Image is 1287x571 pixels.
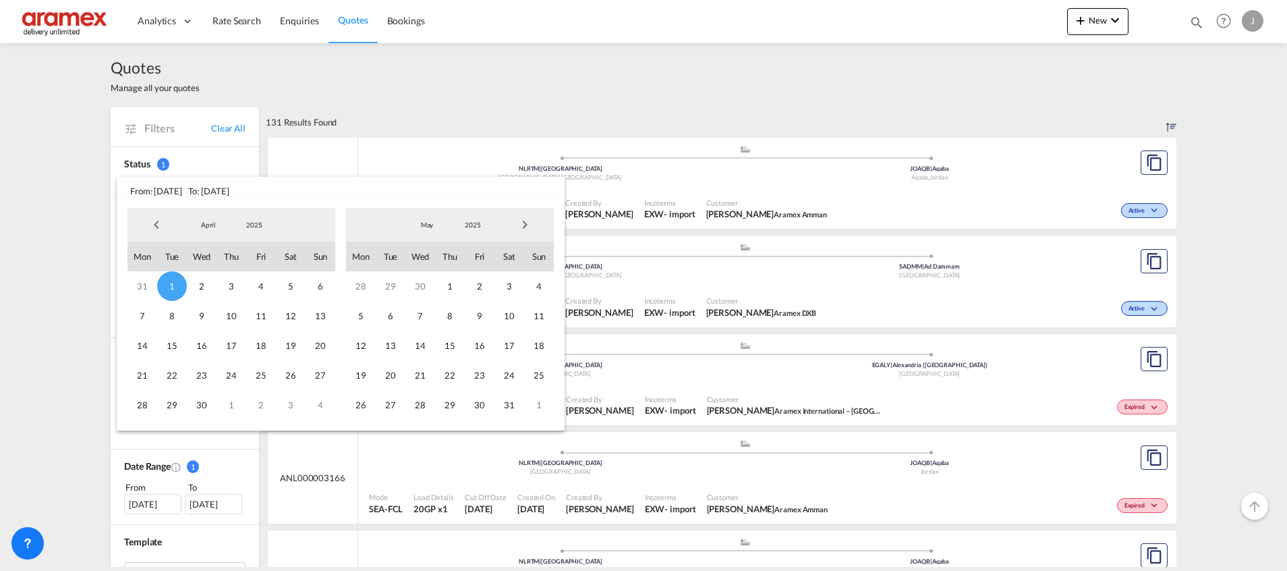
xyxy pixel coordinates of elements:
span: Thu [217,242,246,271]
span: Mon [346,242,376,271]
span: Next Month [511,211,538,238]
span: 2025 [233,220,276,229]
span: From: [DATE] To: [DATE] [117,177,565,197]
md-select: Month: May [404,215,450,235]
md-select: Year: 2025 [450,215,496,235]
span: Tue [376,242,405,271]
span: Sat [494,242,524,271]
span: Wed [187,242,217,271]
md-select: Month: April [185,215,231,235]
span: Fri [465,242,494,271]
span: May [405,220,449,229]
span: 2025 [451,220,494,229]
span: Sun [306,242,335,271]
span: April [187,220,230,229]
span: Tue [157,242,187,271]
span: Mon [127,242,157,271]
span: Fri [246,242,276,271]
span: Sat [276,242,306,271]
span: Wed [405,242,435,271]
span: Sun [524,242,554,271]
span: Previous Month [143,211,170,238]
span: Thu [435,242,465,271]
md-select: Year: 2025 [231,215,277,235]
